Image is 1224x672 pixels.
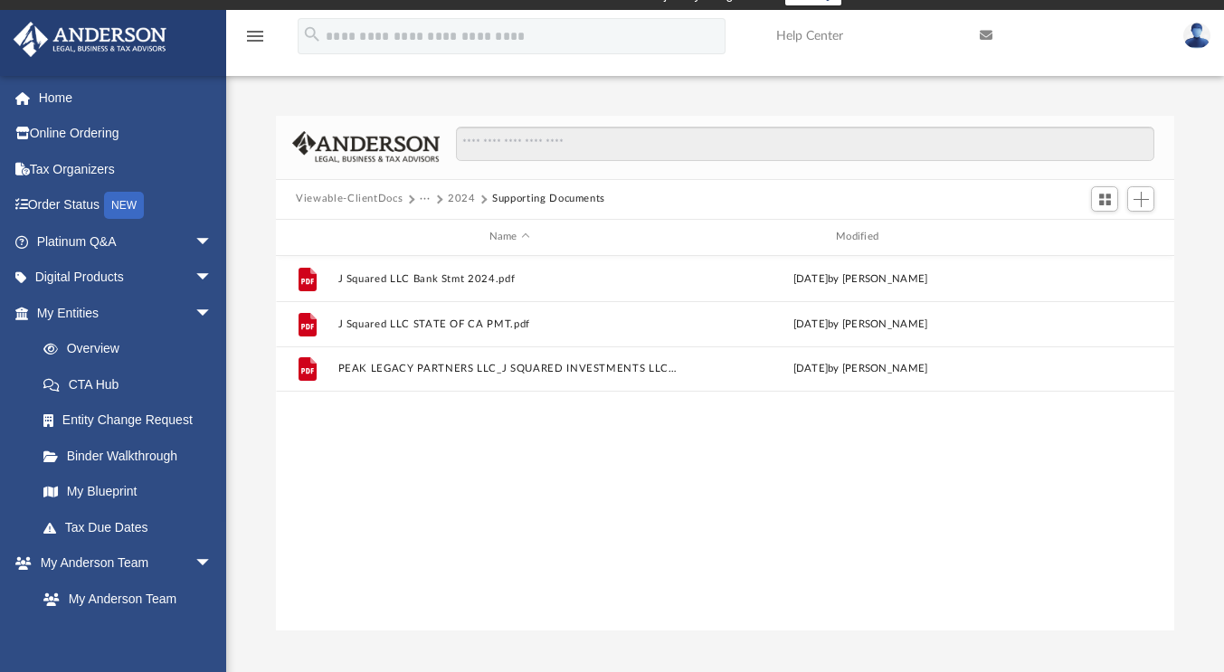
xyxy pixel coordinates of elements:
[448,191,476,207] button: 2024
[492,191,605,207] button: Supporting Documents
[689,316,1032,332] div: [DATE] by [PERSON_NAME]
[195,223,231,260] span: arrow_drop_down
[13,187,240,224] a: Order StatusNEW
[13,223,240,260] a: Platinum Q&Aarrow_drop_down
[13,151,240,187] a: Tax Organizers
[25,474,231,510] a: My Blueprint
[1039,229,1166,245] div: id
[195,545,231,582] span: arrow_drop_down
[13,260,240,296] a: Digital Productsarrow_drop_down
[689,361,1032,377] div: [DATE] by [PERSON_NAME]
[1127,186,1154,212] button: Add
[302,24,322,44] i: search
[244,34,266,47] a: menu
[1091,186,1118,212] button: Switch to Grid View
[338,273,681,285] button: J Squared LLC Bank Stmt 2024.pdf
[337,229,681,245] div: Name
[13,116,240,152] a: Online Ordering
[338,318,681,330] button: J Squared LLC STATE OF CA PMT.pdf
[1183,23,1210,49] img: User Pic
[420,191,432,207] button: ···
[25,581,222,617] a: My Anderson Team
[25,438,240,474] a: Binder Walkthrough
[688,229,1032,245] div: Modified
[13,80,240,116] a: Home
[284,229,329,245] div: id
[25,402,240,439] a: Entity Change Request
[25,509,240,545] a: Tax Due Dates
[13,545,231,582] a: My Anderson Teamarrow_drop_down
[195,295,231,332] span: arrow_drop_down
[456,127,1154,161] input: Search files and folders
[13,295,240,331] a: My Entitiesarrow_drop_down
[8,22,172,57] img: Anderson Advisors Platinum Portal
[244,25,266,47] i: menu
[195,260,231,297] span: arrow_drop_down
[296,191,403,207] button: Viewable-ClientDocs
[338,363,681,374] button: PEAK LEGACY PARTNERS LLC_J SQUARED INVESTMENTS LLC_2024_1065_K1.pdf
[689,270,1032,287] div: [DATE] by [PERSON_NAME]
[104,192,144,219] div: NEW
[25,366,240,402] a: CTA Hub
[25,331,240,367] a: Overview
[276,256,1174,631] div: grid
